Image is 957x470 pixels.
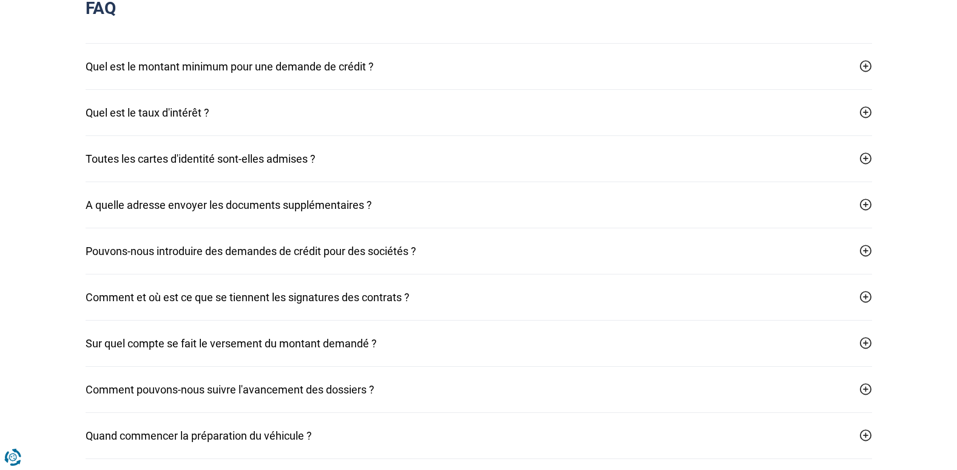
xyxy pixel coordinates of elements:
button: Quel est le taux d'intérêt ? [86,90,872,135]
button: Comment pouvons-nous suivre l'avancement des dossiers ? [86,367,872,412]
button: Quel est le montant minimum pour une demande de crédit ? [86,44,872,89]
button: Toutes les cartes d'identité sont-elles admises ? [86,136,872,182]
button: Comment et où est ce que se tiennent les signatures des contrats ? [86,274,872,320]
button: Quand commencer la préparation du véhicule ? [86,413,872,458]
button: Pouvons-nous introduire des demandes de crédit pour des sociétés ? [86,228,872,274]
button: Sur quel compte se fait le versement du montant demandé ? [86,321,872,366]
button: A quelle adresse envoyer les documents supplémentaires ? [86,182,872,228]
